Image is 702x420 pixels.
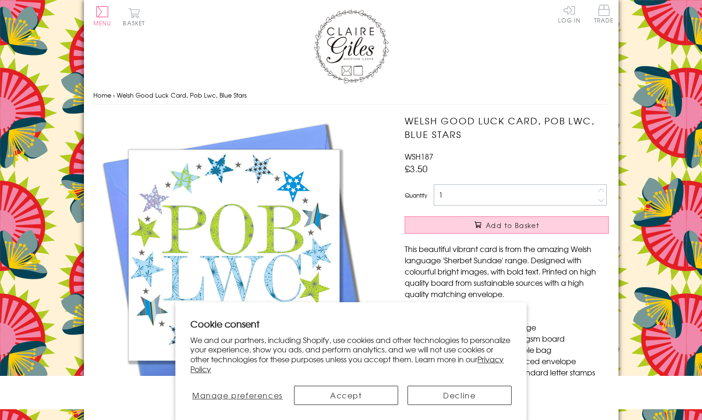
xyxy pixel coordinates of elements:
[405,151,433,162] span: WSH187
[594,5,614,23] span: Trade
[594,5,614,25] a: Trade
[93,86,609,105] nav: breadcrumbs
[294,386,398,405] button: Accept
[405,114,609,141] h1: Welsh Good Luck Card, Pob Lwc, Blue Stars
[190,353,504,374] a: Privacy Policy
[408,386,512,405] button: Decline
[405,162,428,175] span: £3.50
[93,6,112,26] button: Menu
[121,8,147,26] button: Basket
[314,9,389,84] img: Claire Giles Greetings Cards
[93,114,375,396] img: Welsh Good Luck Card, Pob Lwc, Blue Stars
[486,221,539,230] span: Add to Basket
[113,91,115,99] span: ›
[117,91,247,99] span: Welsh Good Luck Card, Pob Lwc, Blue Stars
[190,335,512,374] p: We and our partners, including Shopify, use cookies and other technologies to personalize your ex...
[190,317,512,330] h2: Cookie consent
[405,216,609,234] button: Add to Basket
[405,191,427,199] label: Quantity
[192,389,283,401] span: Manage preferences
[93,19,112,27] span: Menu
[558,5,581,23] a: Log In
[190,386,284,405] button: Manage preferences
[405,243,609,299] p: This beautiful vibrant card is from the amazing Welsh language 'Sherbet Sundae' range. Designed w...
[93,91,111,99] a: Home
